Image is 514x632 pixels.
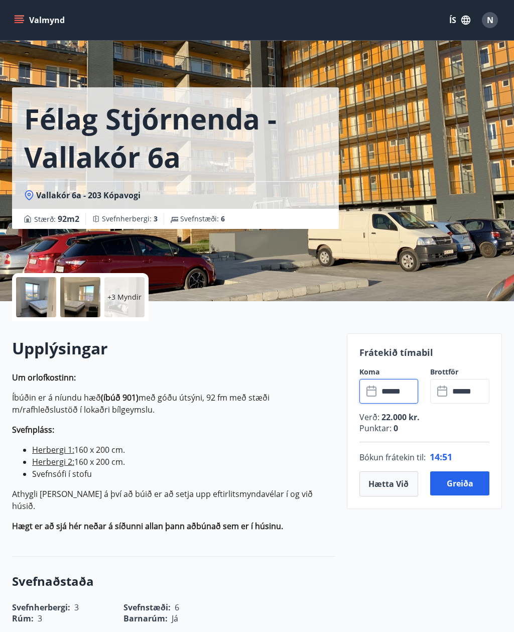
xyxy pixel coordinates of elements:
span: N [487,15,493,26]
li: Svefnsófi í stofu [32,468,335,480]
label: Koma [359,367,419,377]
p: Athygli [PERSON_NAME] á því að búið er að setja upp eftirlitsmyndavélar í og við húsið. [12,488,335,512]
span: Stærð : [34,213,79,225]
span: Barnarúm : [123,613,168,624]
button: N [478,8,502,32]
span: Bókun frátekin til : [359,451,426,463]
span: 92 m2 [58,213,79,224]
p: +3 Myndir [107,292,142,302]
span: 14 : [430,451,442,463]
span: 3 [38,613,42,624]
p: Punktar : [359,423,489,434]
p: Frátekið tímabil [359,346,489,359]
span: 3 [154,214,158,223]
button: Greiða [430,471,489,495]
span: 6 [221,214,225,223]
span: Já [172,613,178,624]
span: 51 [442,451,452,463]
strong: Hægt er að sjá hér neðar á síðunni allan þann aðbúnað sem er í húsinu. [12,521,283,532]
strong: Svefnpláss: [12,424,54,435]
button: Hætta við [359,471,419,496]
h3: Svefnaðstaða [12,573,335,590]
span: Svefnherbergi : [102,214,158,224]
p: Íbúðin er á níundu hæð með góðu útsýni, 92 fm með stæði m/rafhleðslustöð í lokaðri bílgeymslu. [12,392,335,416]
button: menu [12,11,69,29]
ins: Herbergi 2: [32,456,74,467]
strong: Um orlofkostinn: [12,372,76,383]
h1: Félag Stjórnenda - Vallakór 6a [24,99,327,176]
label: Brottför [430,367,489,377]
span: Svefnstæði : [180,214,225,224]
span: Vallakór 6a - 203 Kópavogi [36,190,141,201]
ins: Herbergi 1: [32,444,74,455]
span: 22.000 kr. [379,412,420,423]
span: Rúm : [12,613,34,624]
strong: (íbúð 901) [101,392,139,403]
p: Verð : [359,412,489,423]
li: 160 x 200 cm. [32,444,335,456]
li: 160 x 200 cm. [32,456,335,468]
h2: Upplýsingar [12,337,335,359]
span: 0 [392,423,398,434]
button: ÍS [444,11,476,29]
